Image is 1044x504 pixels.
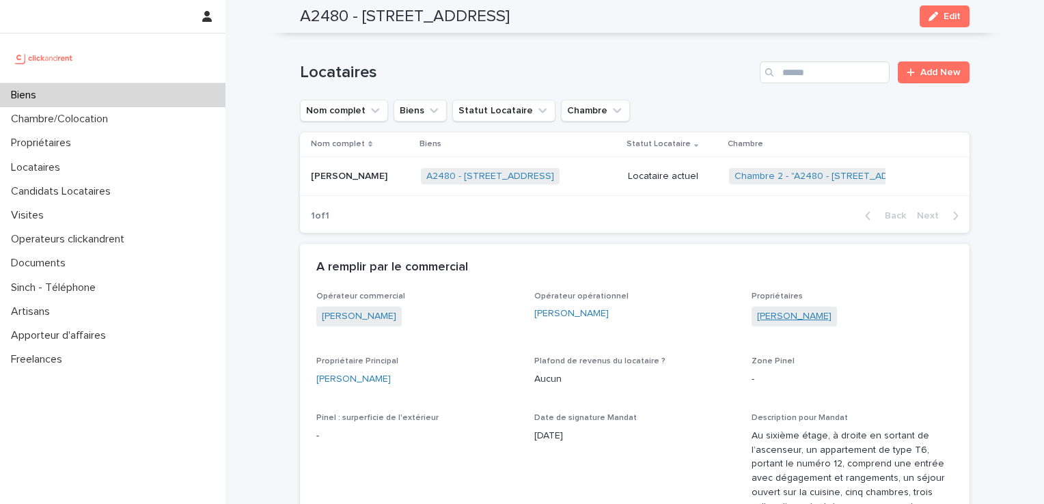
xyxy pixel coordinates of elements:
[5,113,119,126] p: Chambre/Colocation
[5,209,55,222] p: Visites
[5,353,73,366] p: Freelances
[11,44,77,72] img: UCB0brd3T0yccxBKYDjQ
[5,137,82,150] p: Propriétaires
[534,429,736,443] p: [DATE]
[534,357,665,365] span: Plafond de revenus du locataire ?
[752,414,848,422] span: Description pour Mandat
[311,137,365,152] p: Nom complet
[420,137,441,152] p: Biens
[561,100,630,122] button: Chambre
[728,137,763,152] p: Chambre
[300,100,388,122] button: Nom complet
[5,281,107,294] p: Sinch - Téléphone
[316,292,405,300] span: Opérateur commercial
[5,161,71,174] p: Locataires
[426,171,554,182] a: A2480 - [STREET_ADDRESS]
[534,372,736,387] p: Aucun
[300,7,510,27] h2: A2480 - [STREET_ADDRESS]
[316,414,439,422] span: Pinel : surperficie de l'extérieur
[877,211,906,221] span: Back
[917,211,947,221] span: Next
[300,199,340,233] p: 1 of 1
[5,185,122,198] p: Candidats Locataires
[311,168,390,182] p: [PERSON_NAME]
[628,171,718,182] p: Locataire actuel
[5,257,77,270] p: Documents
[920,68,961,77] span: Add New
[300,156,970,196] tr: [PERSON_NAME][PERSON_NAME] A2480 - [STREET_ADDRESS] Locataire actuelChambre 2 - "A2480 - [STREET_...
[5,233,135,246] p: Operateurs clickandrent
[300,63,754,83] h1: Locataires
[394,100,447,122] button: Biens
[316,429,518,443] p: -
[944,12,961,21] span: Edit
[757,309,832,324] a: [PERSON_NAME]
[898,61,970,83] a: Add New
[5,329,117,342] p: Apporteur d'affaires
[322,309,396,324] a: [PERSON_NAME]
[734,171,925,182] a: Chambre 2 - "A2480 - [STREET_ADDRESS]"
[5,89,47,102] p: Biens
[911,210,970,222] button: Next
[452,100,555,122] button: Statut Locataire
[854,210,911,222] button: Back
[752,372,953,387] p: -
[316,260,468,275] h2: A remplir par le commercial
[316,357,398,365] span: Propriétaire Principal
[534,307,609,321] a: [PERSON_NAME]
[752,357,795,365] span: Zone Pinel
[920,5,970,27] button: Edit
[760,61,890,83] input: Search
[752,292,803,300] span: Propriétaires
[534,292,629,300] span: Opérateur opérationnel
[534,414,637,422] span: Date de signature Mandat
[316,372,391,387] a: [PERSON_NAME]
[5,305,61,318] p: Artisans
[627,137,691,152] p: Statut Locataire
